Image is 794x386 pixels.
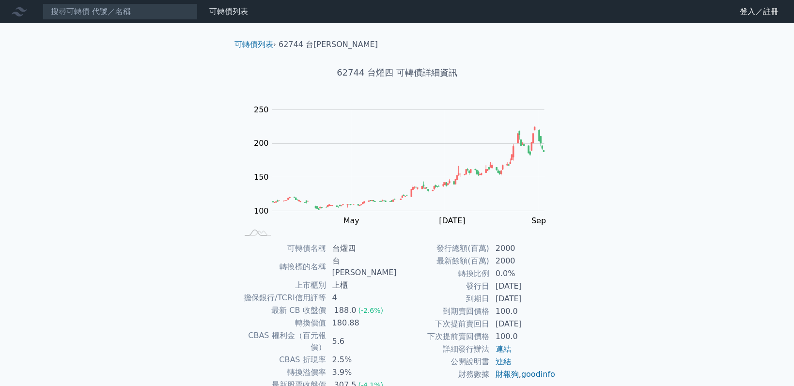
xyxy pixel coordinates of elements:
td: 2000 [490,242,556,255]
td: [DATE] [490,293,556,305]
td: 財務數據 [397,368,490,381]
tspan: 150 [254,172,269,182]
td: 擔保銀行/TCRI信用評等 [238,292,327,304]
td: 詳細發行辦法 [397,343,490,355]
td: 公開說明書 [397,355,490,368]
td: 轉換溢價率 [238,366,327,379]
td: 發行日 [397,280,490,293]
tspan: May [343,216,359,225]
a: 連結 [496,344,511,354]
div: 188.0 [332,305,358,316]
a: 可轉債列表 [209,7,248,16]
td: 最新 CB 收盤價 [238,304,327,317]
td: [DATE] [490,318,556,330]
td: [DATE] [490,280,556,293]
input: 搜尋可轉債 代號／名稱 [43,3,198,20]
td: 180.88 [327,317,397,329]
li: › [234,39,276,50]
li: 62744 台[PERSON_NAME] [279,39,378,50]
a: 可轉債列表 [234,40,273,49]
g: Chart [249,105,559,246]
td: 台燿四 [327,242,397,255]
td: 下次提前賣回日 [397,318,490,330]
td: 上市櫃別 [238,279,327,292]
tspan: 250 [254,105,269,114]
td: 轉換標的名稱 [238,255,327,279]
td: 100.0 [490,305,556,318]
a: 連結 [496,357,511,366]
a: goodinfo [521,370,555,379]
td: 到期日 [397,293,490,305]
td: 轉換比例 [397,267,490,280]
td: 發行總額(百萬) [397,242,490,255]
td: 5.6 [327,329,397,354]
a: 財報狗 [496,370,519,379]
td: 3.9% [327,366,397,379]
td: 2.5% [327,354,397,366]
h1: 62744 台燿四 可轉債詳細資訊 [227,66,568,79]
tspan: 200 [254,139,269,148]
td: 0.0% [490,267,556,280]
td: CBAS 權利金（百元報價） [238,329,327,354]
td: 台[PERSON_NAME] [327,255,397,279]
td: 下次提前賣回價格 [397,330,490,343]
span: (-2.6%) [358,307,383,314]
td: 上櫃 [327,279,397,292]
tspan: [DATE] [439,216,465,225]
td: 2000 [490,255,556,267]
td: 4 [327,292,397,304]
td: 到期賣回價格 [397,305,490,318]
a: 登入／註冊 [732,4,786,19]
td: 轉換價值 [238,317,327,329]
tspan: Sep [531,216,546,225]
tspan: 100 [254,206,269,216]
td: 可轉債名稱 [238,242,327,255]
td: 最新餘額(百萬) [397,255,490,267]
td: , [490,368,556,381]
td: CBAS 折現率 [238,354,327,366]
td: 100.0 [490,330,556,343]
